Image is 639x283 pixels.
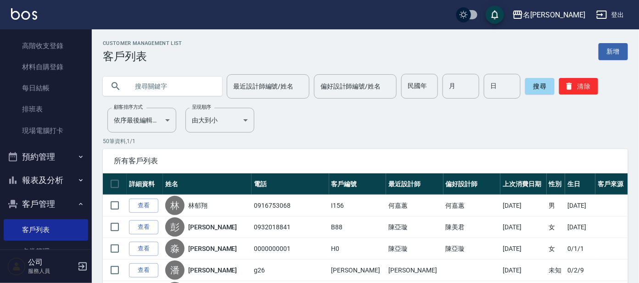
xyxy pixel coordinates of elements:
[252,260,329,281] td: g26
[547,238,566,260] td: 女
[565,216,595,238] td: [DATE]
[525,78,555,94] button: 搜尋
[443,238,501,260] td: 陳亞璇
[129,242,158,256] a: 查看
[11,8,37,20] img: Logo
[500,195,546,216] td: [DATE]
[4,35,88,56] a: 高階收支登錄
[547,260,566,281] td: 未知
[4,145,88,169] button: 預約管理
[252,195,329,216] td: 0916753068
[443,173,501,195] th: 偏好設計師
[252,238,329,260] td: 0000000001
[386,260,443,281] td: [PERSON_NAME]
[103,40,182,46] h2: Customer Management List
[500,260,546,281] td: [DATE]
[107,108,176,133] div: 依序最後編輯時間
[165,261,185,280] div: 潘
[565,260,595,281] td: 0/2/9
[188,222,237,232] a: [PERSON_NAME]
[509,6,589,24] button: 名[PERSON_NAME]
[386,195,443,216] td: 何嘉蕙
[386,173,443,195] th: 最近設計師
[188,244,237,253] a: [PERSON_NAME]
[4,120,88,141] a: 現場電腦打卡
[188,201,207,210] a: 林郁翔
[500,216,546,238] td: [DATE]
[547,216,566,238] td: 女
[386,216,443,238] td: 陳亞璇
[547,195,566,216] td: 男
[129,74,215,99] input: 搜尋關鍵字
[188,266,237,275] a: [PERSON_NAME]
[4,78,88,99] a: 每日結帳
[4,99,88,120] a: 排班表
[163,173,252,195] th: 姓名
[114,104,143,111] label: 顧客排序方式
[593,6,628,23] button: 登出
[329,238,387,260] td: H0
[443,195,501,216] td: 何嘉蕙
[547,173,566,195] th: 性別
[4,168,88,192] button: 報表及分析
[4,192,88,216] button: 客戶管理
[486,6,504,24] button: save
[28,258,75,267] h5: 公司
[165,217,185,237] div: 彭
[329,195,387,216] td: I156
[129,263,158,277] a: 查看
[386,238,443,260] td: 陳亞璇
[329,216,387,238] td: B88
[165,196,185,215] div: 林
[7,257,26,276] img: Person
[565,195,595,216] td: [DATE]
[252,216,329,238] td: 0932018841
[523,9,585,21] div: 名[PERSON_NAME]
[185,108,254,133] div: 由大到小
[165,239,185,258] div: 淼
[114,156,617,166] span: 所有客戶列表
[599,43,628,60] a: 新增
[565,173,595,195] th: 生日
[129,220,158,234] a: 查看
[103,50,182,63] h3: 客戶列表
[252,173,329,195] th: 電話
[129,199,158,213] a: 查看
[103,137,628,145] p: 50 筆資料, 1 / 1
[500,238,546,260] td: [DATE]
[329,260,387,281] td: [PERSON_NAME]
[329,173,387,195] th: 客戶編號
[500,173,546,195] th: 上次消費日期
[443,216,501,238] td: 陳美君
[28,267,75,275] p: 服務人員
[4,241,88,262] a: 卡券管理
[565,238,595,260] td: 0/1/1
[4,56,88,78] a: 材料自購登錄
[192,104,211,111] label: 呈現順序
[4,219,88,240] a: 客戶列表
[127,173,163,195] th: 詳細資料
[559,78,598,94] button: 清除
[595,173,628,195] th: 客戶來源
